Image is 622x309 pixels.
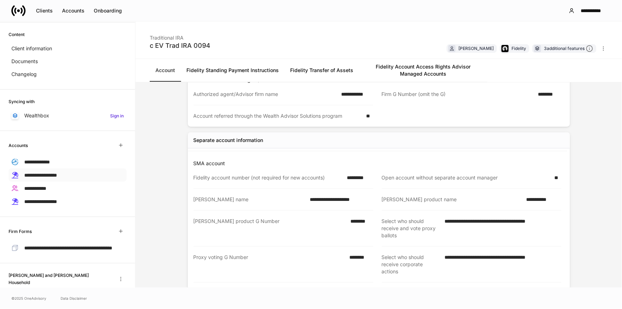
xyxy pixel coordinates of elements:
a: Fidelity Transfer of Assets [284,59,359,82]
p: SMA account [194,160,567,167]
div: [PERSON_NAME] [458,45,494,52]
h6: Content [9,31,25,38]
a: Changelog [9,68,127,81]
a: Fidelity Account Access Rights Advisor Managed Accounts [359,59,487,82]
div: Select who should receive corporate actions [382,254,441,275]
p: Documents [11,58,38,65]
button: Onboarding [89,5,127,16]
p: Client information [11,45,52,52]
div: Firm G Number (omit the G) [382,91,534,98]
div: Select who should receive and vote proxy ballots [382,218,441,239]
a: Account [150,59,181,82]
h6: [PERSON_NAME] and [PERSON_NAME] Household [9,272,109,285]
div: 3 additional features [544,45,593,52]
h6: Accounts [9,142,28,149]
div: Proxy voting G Number [194,254,345,275]
div: [PERSON_NAME] product name [382,196,522,203]
div: Traditional IRA [150,30,210,41]
div: c EV Trad IRA 0094 [150,41,210,50]
span: © 2025 OneAdvisory [11,295,46,301]
div: Clients [36,7,53,14]
div: [PERSON_NAME] name [194,196,306,203]
h6: Firm Forms [9,228,32,235]
div: [PERSON_NAME] product G Number [194,218,346,239]
a: Data Disclaimer [61,295,87,301]
a: Fidelity Standing Payment Instructions [181,59,284,82]
a: WealthboxSign in [9,109,127,122]
a: Documents [9,55,127,68]
h6: Sign in [110,112,124,119]
div: Separate account information [194,137,263,144]
div: Fidelity account number (not required for new accounts) [194,174,343,181]
button: Clients [31,5,57,16]
div: Account referred through the Wealth Advisor Solutions program [194,112,362,120]
div: Accounts [62,7,84,14]
a: Client information [9,42,127,55]
div: Onboarding [94,7,122,14]
div: Fidelity [512,45,526,52]
h6: Syncing with [9,98,35,105]
div: Open account without separate account manager [382,174,550,181]
p: Changelog [11,71,37,78]
p: Wealthbox [24,112,49,119]
div: Authorized agent/Advisor firm name [194,91,337,98]
button: Accounts [57,5,89,16]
